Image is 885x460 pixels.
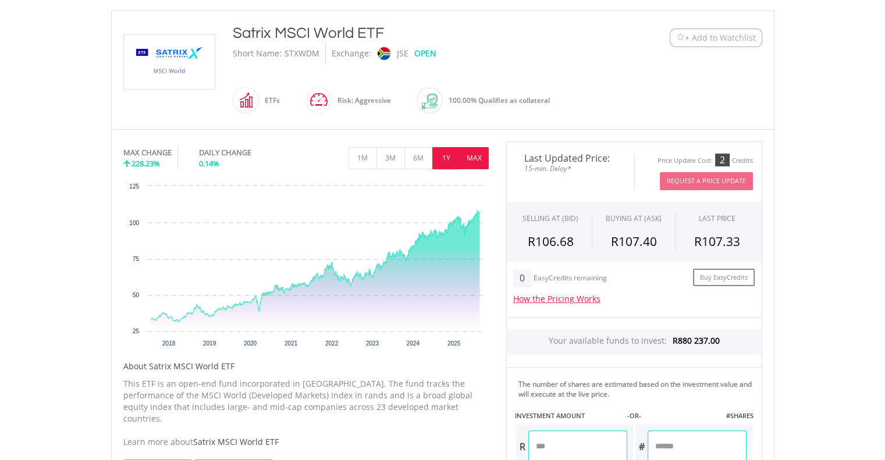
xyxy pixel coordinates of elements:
div: Learn more about [123,436,489,448]
label: -OR- [627,411,641,420]
span: R106.68 [528,233,574,249]
span: 228.23% [131,158,160,169]
span: R107.33 [694,233,740,249]
div: Satrix MSCI World ETF [233,23,598,44]
div: ETFs [259,87,280,115]
div: 0 [513,269,531,287]
span: 100.00% Qualifies as collateral [449,95,550,105]
span: BUYING AT (ASK) [606,213,662,223]
a: Buy EasyCredits [693,269,755,287]
div: Price Update Cost: [657,156,713,165]
a: How the Pricing Works [513,293,600,304]
h5: About Satrix MSCI World ETF [123,361,489,372]
div: Your available funds to invest: [507,329,762,355]
text: 2018 [162,340,176,347]
text: 75 [132,256,139,262]
button: Request A Price Update [660,172,753,190]
text: 25 [132,328,139,334]
svg: Interactive chart [123,180,489,355]
label: INVESTMENT AMOUNT [515,411,585,420]
span: + Add to Watchlist [685,32,756,44]
div: Short Name: [233,44,282,63]
div: LAST PRICE [699,213,735,223]
div: STXWDM [285,44,319,63]
text: 2021 [284,340,297,347]
div: JSE [397,44,408,63]
div: SELLING AT (BID) [523,213,578,223]
img: EQU.ZA.STXWDM.png [126,35,213,89]
div: Credits [732,156,753,165]
div: The number of shares are estimated based on the investment value and will execute at the live price. [518,379,757,399]
p: This ETF is an open-end fund incorporated in [GEOGRAPHIC_DATA]. The fund tracks the performance o... [123,378,489,425]
button: 3M [376,147,405,169]
img: Watchlist [676,33,685,42]
div: OPEN [414,44,436,63]
text: 100 [129,220,139,226]
span: R880 237.00 [673,335,720,346]
button: 6M [404,147,433,169]
span: R107.40 [610,233,656,249]
img: collateral-qualifying-green.svg [422,94,438,109]
label: #SHARES [726,411,753,420]
button: 1M [349,147,377,169]
text: 2020 [243,340,257,347]
div: 2 [715,154,730,166]
div: DAILY CHANGE [199,147,290,158]
text: 2023 [365,340,379,347]
button: 1Y [432,147,461,169]
div: MAX CHANGE [123,147,172,158]
div: EasyCredits remaining [534,274,607,284]
img: jse.png [377,47,390,60]
div: Risk: Aggressive [332,87,391,115]
span: 15-min. Delay* [516,163,625,174]
span: Satrix MSCI World ETF [193,436,279,447]
div: Chart. Highcharts interactive chart. [123,180,489,355]
text: 2019 [202,340,216,347]
button: Watchlist + Add to Watchlist [670,28,762,47]
text: 2024 [406,340,420,347]
text: 2025 [447,340,460,347]
span: 0.14% [199,158,219,169]
button: MAX [460,147,489,169]
span: Last Updated Price: [516,154,625,163]
text: 2022 [325,340,338,347]
div: Exchange: [332,44,371,63]
text: 125 [129,183,139,190]
text: 50 [132,292,139,298]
